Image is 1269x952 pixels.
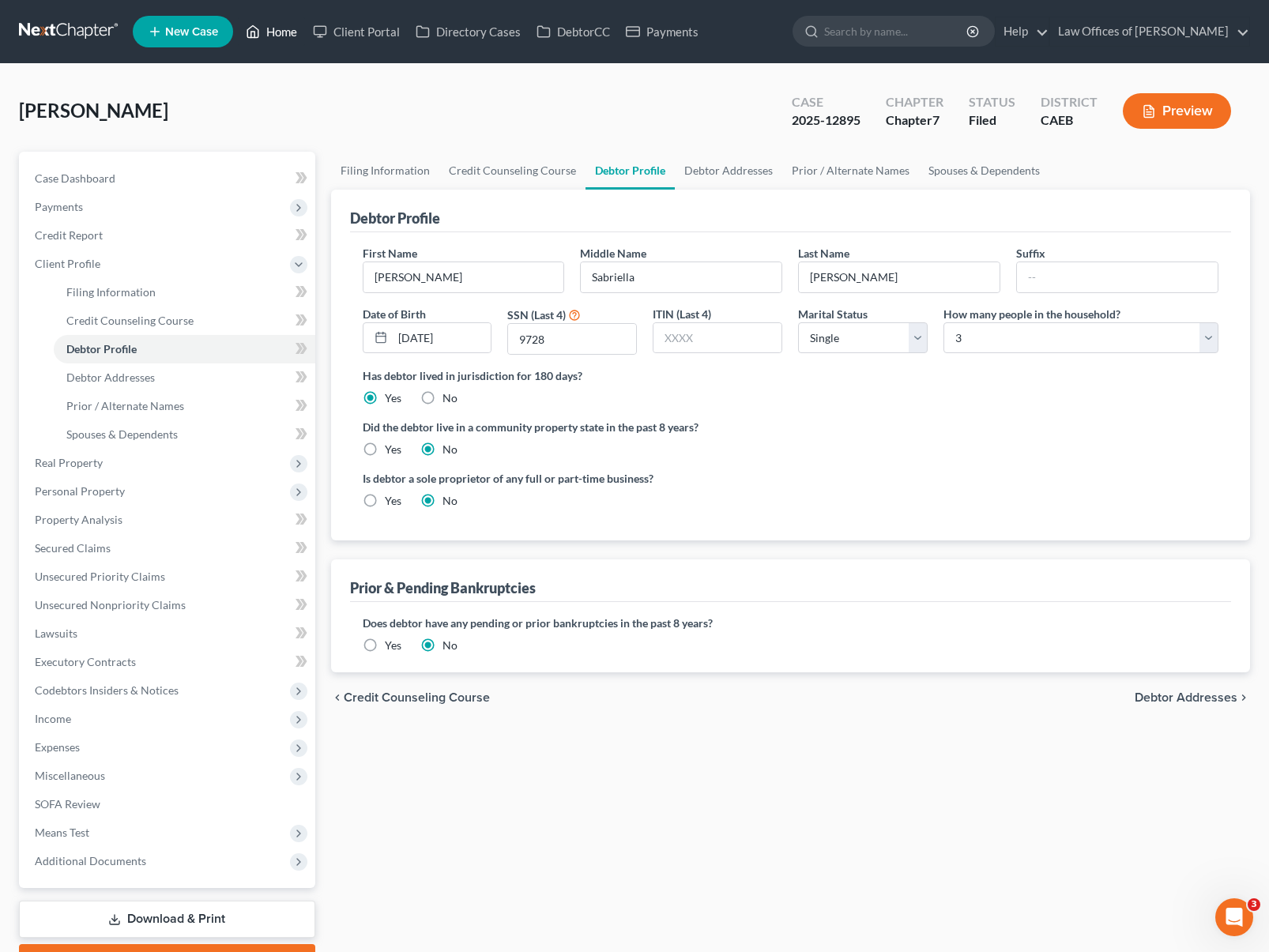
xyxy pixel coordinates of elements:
[782,152,919,190] a: Prior / Alternate Names
[22,506,315,534] a: Property Analysis
[54,392,315,420] a: Prior / Alternate Names
[66,427,178,441] span: Spouses & Dependents
[35,740,80,754] span: Expenses
[22,164,315,193] a: Case Dashboard
[581,262,781,292] input: M.I
[22,648,315,676] a: Executory Contracts
[22,591,315,619] a: Unsecured Nonpriority Claims
[1016,245,1045,262] label: Suffix
[66,285,156,299] span: Filing Information
[363,615,1219,631] label: Does debtor have any pending or prior bankruptcies in the past 8 years?
[66,399,184,412] span: Prior / Alternate Names
[35,797,100,811] span: SOFA Review
[363,367,1219,384] label: Has debtor lived in jurisdiction for 180 days?
[792,111,860,130] div: 2025-12895
[35,826,89,839] span: Means Test
[408,17,529,46] a: Directory Cases
[35,598,186,611] span: Unsecured Nonpriority Claims
[792,93,860,111] div: Case
[385,442,401,457] label: Yes
[1215,898,1253,936] iframe: Intercom live chat
[35,456,103,469] span: Real Property
[54,307,315,335] a: Credit Counseling Course
[385,638,401,653] label: Yes
[363,470,783,487] label: Is debtor a sole proprietor of any full or part-time business?
[363,245,417,262] label: First Name
[35,200,83,213] span: Payments
[798,245,849,262] label: Last Name
[19,99,168,122] span: [PERSON_NAME]
[969,93,1015,111] div: Status
[996,17,1049,46] a: Help
[799,262,1000,292] input: --
[824,17,969,46] input: Search by name...
[798,306,868,322] label: Marital Status
[529,17,618,46] a: DebtorCC
[653,323,781,353] input: XXXX
[507,307,566,323] label: SSN (Last 4)
[22,534,315,563] a: Secured Claims
[1041,93,1098,111] div: District
[508,324,636,354] input: XXXX
[66,314,194,327] span: Credit Counseling Course
[1041,111,1098,130] div: CAEB
[1135,691,1250,704] button: Debtor Addresses chevron_right
[35,484,125,498] span: Personal Property
[385,390,401,406] label: Yes
[442,638,458,653] label: No
[675,152,782,190] a: Debtor Addresses
[54,335,315,363] a: Debtor Profile
[35,683,179,697] span: Codebtors Insiders & Notices
[22,563,315,591] a: Unsecured Priority Claims
[886,111,943,130] div: Chapter
[331,152,439,190] a: Filing Information
[331,691,490,704] button: chevron_left Credit Counseling Course
[22,619,315,648] a: Lawsuits
[442,442,458,457] label: No
[363,419,1219,435] label: Did the debtor live in a community property state in the past 8 years?
[350,578,536,597] div: Prior & Pending Bankruptcies
[22,790,315,818] a: SOFA Review
[653,306,711,322] label: ITIN (Last 4)
[35,513,122,526] span: Property Analysis
[969,111,1015,130] div: Filed
[442,390,458,406] label: No
[54,363,315,392] a: Debtor Addresses
[54,278,315,307] a: Filing Information
[165,26,218,38] span: New Case
[35,257,100,270] span: Client Profile
[331,691,344,704] i: chevron_left
[344,691,490,704] span: Credit Counseling Course
[305,17,408,46] a: Client Portal
[66,371,155,384] span: Debtor Addresses
[22,221,315,250] a: Credit Report
[35,541,111,555] span: Secured Claims
[363,306,426,322] label: Date of Birth
[35,655,136,668] span: Executory Contracts
[19,901,315,938] a: Download & Print
[350,209,440,228] div: Debtor Profile
[886,93,943,111] div: Chapter
[1123,93,1231,129] button: Preview
[1248,898,1260,911] span: 3
[35,854,146,867] span: Additional Documents
[586,152,675,190] a: Debtor Profile
[1237,691,1250,704] i: chevron_right
[580,245,646,262] label: Middle Name
[35,627,77,640] span: Lawsuits
[66,342,137,356] span: Debtor Profile
[54,420,315,449] a: Spouses & Dependents
[393,323,491,353] input: MM/DD/YYYY
[1017,262,1218,292] input: --
[932,112,940,127] span: 7
[943,306,1120,322] label: How many people in the household?
[385,493,401,509] label: Yes
[35,228,103,242] span: Credit Report
[35,769,105,782] span: Miscellaneous
[35,570,165,583] span: Unsecured Priority Claims
[238,17,305,46] a: Home
[363,262,564,292] input: --
[442,493,458,509] label: No
[439,152,586,190] a: Credit Counseling Course
[919,152,1049,190] a: Spouses & Dependents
